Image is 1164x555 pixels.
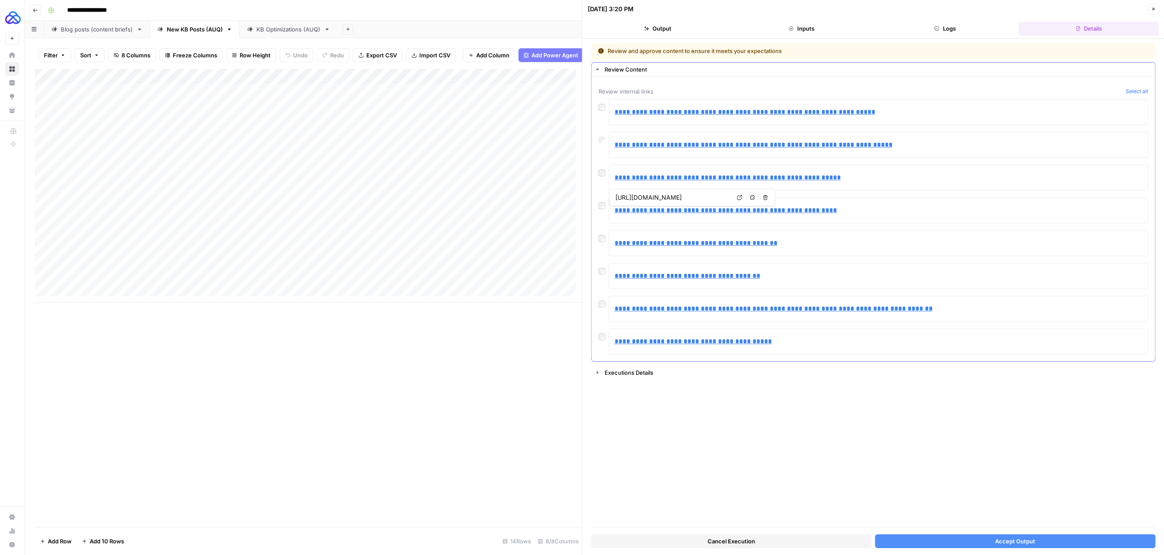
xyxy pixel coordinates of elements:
[150,21,240,38] a: New KB Posts (AUQ)
[159,48,223,62] button: Freeze Columns
[256,25,321,34] div: KB Optimizations (AUQ)
[476,51,509,60] span: Add Column
[240,21,337,38] a: KB Optimizations (AUQ)
[406,48,456,62] button: Import CSV
[534,534,582,548] div: 8/8 Columns
[592,77,1155,361] div: Review Content
[592,366,1155,379] button: Executions Details
[173,51,217,60] span: Freeze Columns
[48,537,72,546] span: Add Row
[44,51,58,60] span: Filter
[108,48,156,62] button: 8 Columns
[61,25,133,34] div: Blog posts (content briefs)
[317,48,350,62] button: Redo
[598,47,965,55] div: Review and approve content to ensure it meets your expectations
[5,90,19,103] a: Opportunities
[1126,87,1148,96] button: Select all
[122,51,150,60] span: 8 Columns
[708,537,755,546] span: Cancel Execution
[5,538,19,552] button: Help + Support
[605,368,1150,377] div: Executions Details
[77,534,129,548] button: Add 10 Rows
[5,7,19,28] button: Workspace: AUQ
[591,534,872,548] button: Cancel Execution
[588,22,728,35] button: Output
[875,22,1015,35] button: Logs
[518,48,584,62] button: Add Power Agent
[226,48,276,62] button: Row Height
[5,10,21,25] img: AUQ Logo
[5,76,19,90] a: Insights
[5,510,19,524] a: Settings
[5,48,19,62] a: Home
[330,51,344,60] span: Redo
[240,51,271,60] span: Row Height
[35,534,77,548] button: Add Row
[5,103,19,117] a: Your Data
[499,534,534,548] div: 14 Rows
[167,25,223,34] div: New KB Posts (AUQ)
[90,537,124,546] span: Add 10 Rows
[5,62,19,76] a: Browse
[605,65,1150,74] div: Review Content
[588,5,633,13] div: [DATE] 3:20 PM
[463,48,515,62] button: Add Column
[280,48,313,62] button: Undo
[995,537,1035,546] span: Accept Output
[366,51,397,60] span: Export CSV
[875,534,1155,548] button: Accept Output
[599,87,1123,96] span: Review internal links
[1019,22,1159,35] button: Details
[293,51,308,60] span: Undo
[38,48,71,62] button: Filter
[419,51,450,60] span: Import CSV
[592,63,1155,76] button: Review Content
[531,51,578,60] span: Add Power Agent
[731,22,871,35] button: Inputs
[44,21,150,38] a: Blog posts (content briefs)
[75,48,105,62] button: Sort
[80,51,91,60] span: Sort
[353,48,403,62] button: Export CSV
[5,524,19,538] a: Usage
